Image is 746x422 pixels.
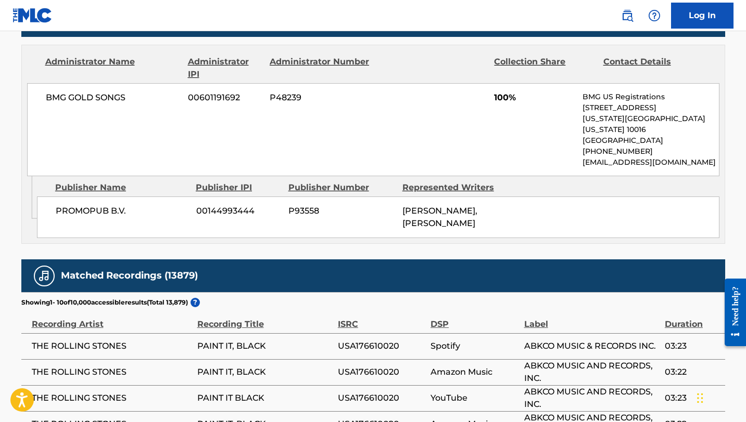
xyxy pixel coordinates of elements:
[603,56,704,81] div: Contact Details
[665,340,720,352] span: 03:23
[431,392,519,404] span: YouTube
[188,56,262,81] div: Administrator IPI
[583,157,718,168] p: [EMAIL_ADDRESS][DOMAIN_NAME]
[694,372,746,422] iframe: Chat Widget
[21,298,188,307] p: Showing 1 - 10 of 10,000 accessible results (Total 13,879 )
[270,56,371,81] div: Administrator Number
[648,9,661,22] img: help
[288,181,395,194] div: Publisher Number
[45,56,180,81] div: Administrator Name
[644,5,665,26] div: Help
[32,340,192,352] span: THE ROLLING STONES
[665,392,720,404] span: 03:23
[697,383,703,414] div: Drag
[46,91,181,104] span: BMG GOLD SONGS
[32,307,192,331] div: Recording Artist
[270,91,371,104] span: P48239
[665,366,720,378] span: 03:22
[494,91,575,104] span: 100%
[583,91,718,102] p: BMG US Registrations
[197,366,333,378] span: PAINT IT, BLACK
[32,392,192,404] span: THE ROLLING STONES
[196,181,281,194] div: Publisher IPI
[188,91,262,104] span: 00601191692
[583,102,718,113] p: [STREET_ADDRESS]
[431,340,519,352] span: Spotify
[32,366,192,378] span: THE ROLLING STONES
[524,340,660,352] span: ABKCO MUSIC & RECORDS INC.
[61,270,198,282] h5: Matched Recordings (13879)
[671,3,734,29] a: Log In
[338,307,425,331] div: ISRC
[191,298,200,307] span: ?
[717,270,746,354] iframe: Resource Center
[197,340,333,352] span: PAINT IT, BLACK
[338,392,425,404] span: USA176610020
[431,366,519,378] span: Amazon Music
[12,8,53,23] img: MLC Logo
[38,270,50,282] img: Matched Recordings
[56,205,188,217] span: PROMOPUB B.V.
[524,386,660,411] span: ABKCO MUSIC AND RECORDS, INC.
[196,205,281,217] span: 00144993444
[494,56,595,81] div: Collection Share
[431,307,519,331] div: DSP
[621,9,634,22] img: search
[665,307,720,331] div: Duration
[524,360,660,385] span: ABKCO MUSIC AND RECORDS, INC.
[338,340,425,352] span: USA176610020
[583,135,718,146] p: [GEOGRAPHIC_DATA]
[402,181,509,194] div: Represented Writers
[402,206,477,228] span: [PERSON_NAME], [PERSON_NAME]
[197,307,333,331] div: Recording Title
[617,5,638,26] a: Public Search
[55,181,188,194] div: Publisher Name
[583,146,718,157] p: [PHONE_NUMBER]
[288,205,395,217] span: P93558
[338,366,425,378] span: USA176610020
[583,113,718,135] p: [US_STATE][GEOGRAPHIC_DATA][US_STATE] 10016
[524,307,660,331] div: Label
[197,392,333,404] span: PAINT IT BLACK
